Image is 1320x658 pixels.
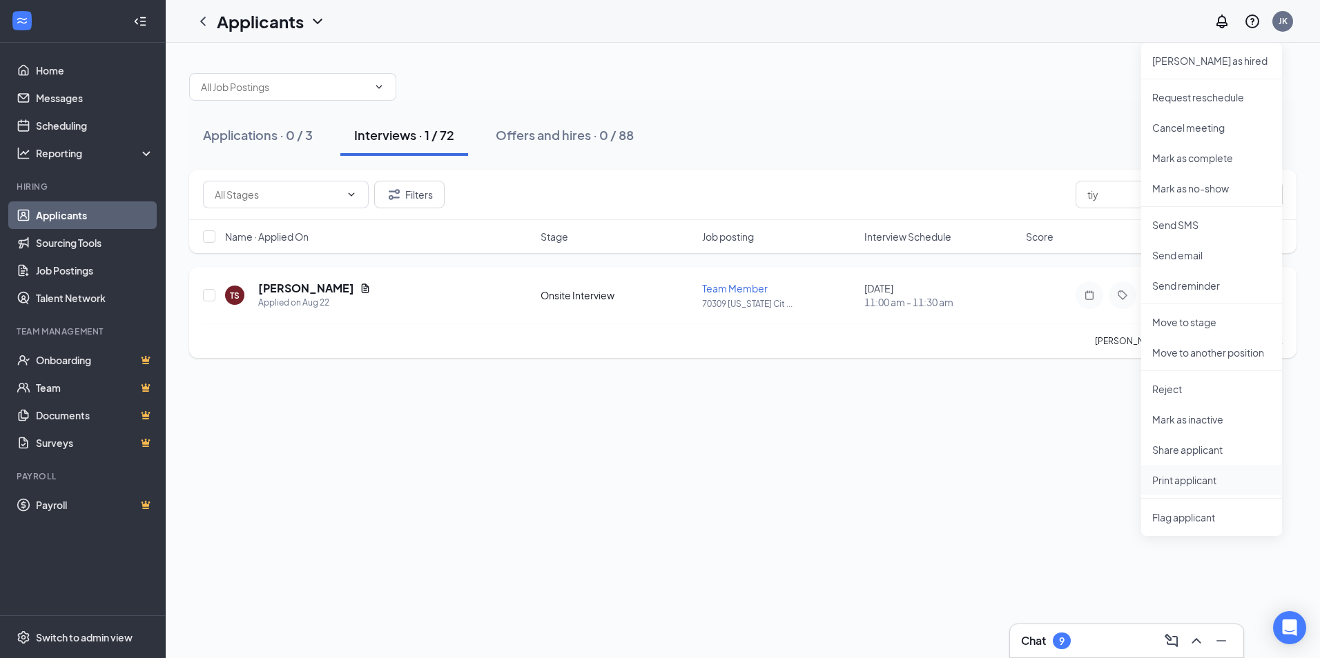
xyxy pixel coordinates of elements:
div: Interviews · 1 / 72 [354,126,454,143]
div: TS [230,290,240,301]
div: Payroll [17,470,151,482]
a: Scheduling [36,112,154,139]
svg: Document [360,283,371,294]
div: Hiring [17,181,151,192]
span: Team Member [702,282,768,295]
svg: QuestionInfo [1244,13,1261,30]
a: PayrollCrown [36,491,154,519]
div: Switch to admin view [36,630,133,644]
svg: ChevronUp [1188,632,1205,649]
input: Search in interviews [1076,181,1283,208]
svg: Filter [386,186,402,203]
h3: Chat [1021,633,1046,648]
svg: Analysis [17,146,30,160]
svg: ChevronDown [309,13,326,30]
div: [DATE] [864,281,1018,309]
a: Messages [36,84,154,112]
span: 11:00 am - 11:30 am [864,295,1018,309]
a: Home [36,57,154,84]
svg: Tag [1114,290,1131,301]
h5: [PERSON_NAME] [258,281,354,296]
div: Offers and hires · 0 / 88 [496,126,634,143]
a: Talent Network [36,284,154,312]
span: Name · Applied On [225,230,309,243]
h1: Applicants [217,10,304,33]
a: TeamCrown [36,374,154,401]
button: Filter Filters [374,181,445,208]
div: JK [1279,15,1288,27]
div: Open Intercom Messenger [1273,611,1306,644]
svg: Notifications [1214,13,1230,30]
a: SurveysCrown [36,429,154,457]
svg: ChevronLeft [195,13,211,30]
div: Applied on Aug 22 [258,296,371,310]
div: Team Management [17,326,151,337]
div: 9 [1059,635,1065,647]
svg: ChevronDown [373,81,385,92]
div: Reporting [36,146,155,160]
p: 70309 [US_STATE] Cit ... [702,298,855,310]
a: Sourcing Tools [36,229,154,257]
button: ComposeMessage [1161,630,1183,652]
button: Minimize [1210,630,1232,652]
span: Stage [541,230,568,243]
p: Send reminder [1152,279,1271,292]
span: Job posting [702,230,754,243]
svg: ComposeMessage [1163,632,1180,649]
a: DocumentsCrown [36,401,154,429]
a: OnboardingCrown [36,346,154,374]
svg: Minimize [1213,632,1230,649]
div: Onsite Interview [541,288,694,302]
button: ChevronUp [1185,630,1207,652]
input: All Stages [215,187,340,202]
svg: WorkstreamLogo [15,14,29,28]
input: All Job Postings [201,79,368,94]
span: Score [1026,230,1054,243]
svg: Note [1081,290,1098,301]
svg: Settings [17,630,30,644]
a: Applicants [36,201,154,229]
div: Applications · 0 / 3 [203,126,313,143]
span: Interview Schedule [864,230,951,243]
p: [PERSON_NAME] has applied more than . [1095,335,1283,347]
svg: ChevronDown [346,189,357,200]
svg: Collapse [133,14,147,28]
a: Job Postings [36,257,154,284]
